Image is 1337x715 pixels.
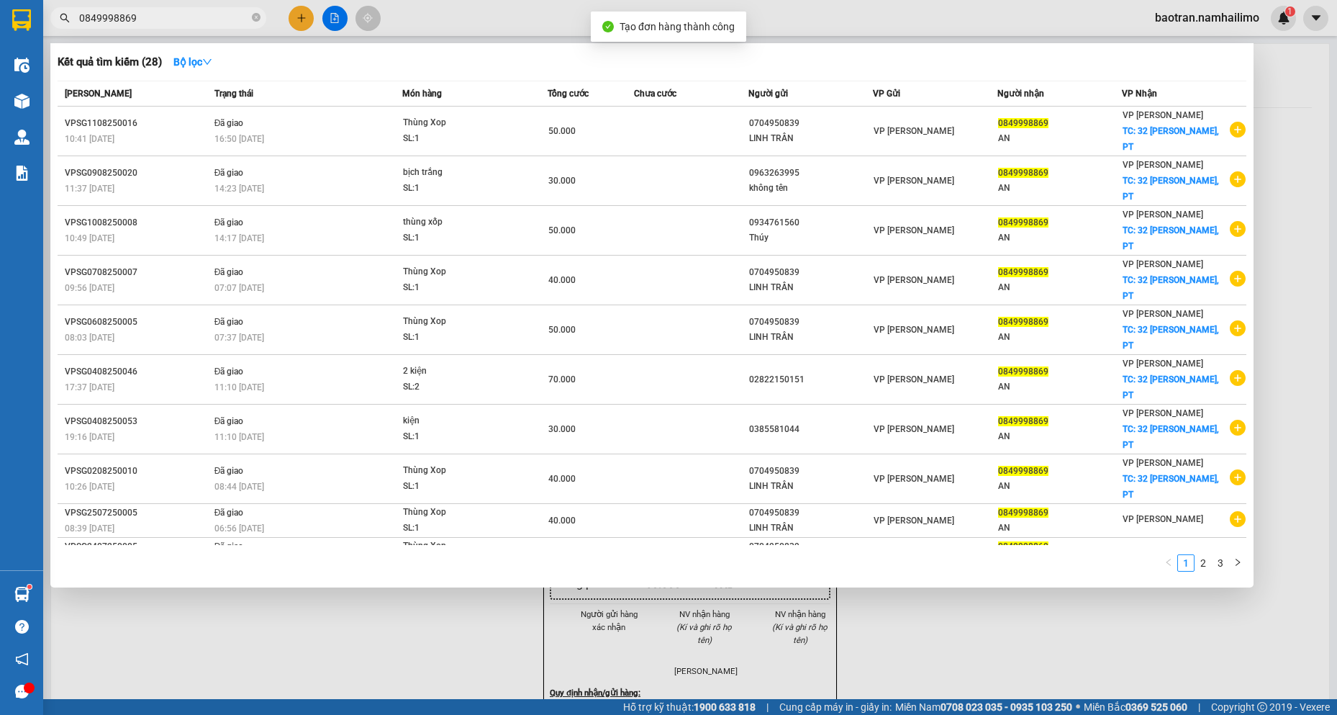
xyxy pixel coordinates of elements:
span: VP [PERSON_NAME] [1123,160,1203,170]
span: 0849998869 [998,317,1048,327]
span: TC: 32 [PERSON_NAME], PT [1123,275,1219,301]
li: 2 [1195,554,1212,572]
div: SL: 1 [403,521,511,536]
span: 0849998869 [998,541,1048,552]
div: 0704950839 [749,539,872,554]
div: AN [998,521,1121,536]
span: 70.000 [548,374,576,385]
span: 08:03 [DATE] [65,333,114,343]
span: 08:44 [DATE] [214,482,264,492]
div: AN [998,330,1121,345]
a: 1 [1178,555,1194,571]
div: AN [998,181,1121,196]
span: right [1233,558,1242,567]
span: TC: 32 [PERSON_NAME], PT [1123,474,1219,500]
span: 50.000 [548,325,576,335]
div: Thùng Xop [403,115,511,131]
span: VP [PERSON_NAME] [874,176,954,186]
span: VP [PERSON_NAME] [874,374,954,385]
div: thùng xốp [403,215,511,230]
sup: 1 [27,585,32,589]
button: left [1160,554,1177,572]
span: Đã giao [214,118,244,128]
span: VP Gửi [873,89,900,99]
a: 2 [1195,555,1211,571]
span: 0849998869 [998,508,1048,518]
span: TC: 32 [PERSON_NAME], PT [1123,374,1219,400]
span: 40.000 [548,275,576,285]
span: Người gửi [748,89,788,99]
span: Chưa cước [634,89,676,99]
span: Tạo đơn hàng thành công [620,21,735,32]
span: notification [15,652,29,666]
span: close-circle [252,12,260,25]
div: Thùng Xop [403,505,511,521]
div: AN [998,280,1121,295]
span: 0849998869 [998,118,1048,128]
img: warehouse-icon [14,130,30,145]
span: VP [PERSON_NAME] [874,424,954,434]
span: search [60,13,70,23]
span: plus-circle [1230,420,1246,436]
span: message [15,685,29,698]
span: VP [PERSON_NAME] [874,225,954,235]
div: VPSG0208250010 [65,464,210,479]
span: 0849998869 [998,466,1048,476]
span: Món hàng [402,89,442,99]
li: Next Page [1229,554,1246,572]
span: TC: 32 [PERSON_NAME], PT [1123,225,1219,251]
div: Thùng Xop [403,539,511,554]
span: 30.000 [548,176,576,186]
img: logo.jpg [7,7,58,58]
span: plus-circle [1230,271,1246,287]
img: warehouse-icon [14,58,30,73]
div: 0704950839 [749,265,872,280]
div: AN [998,131,1121,146]
span: Đã giao [214,168,244,178]
div: VPSG1108250016 [65,116,210,131]
span: VP [PERSON_NAME] [1123,110,1203,120]
a: 3 [1213,555,1228,571]
div: 0963263995 [749,166,872,181]
div: 0704950839 [749,116,872,131]
div: LINH TRẦN [749,280,872,295]
span: 09:56 [DATE] [65,283,114,293]
div: VPSG0908250020 [65,166,210,181]
div: VPSG0608250005 [65,315,210,330]
li: Nam Hải Limousine [7,7,209,61]
li: Previous Page [1160,554,1177,572]
span: Đã giao [214,367,244,377]
span: VP Nhận [1122,89,1157,99]
div: SL: 1 [403,230,511,246]
div: SL: 1 [403,429,511,445]
div: bịch trắng [403,165,511,181]
div: LINH TRẦN [749,479,872,494]
span: plus-circle [1230,545,1246,561]
div: AN [998,230,1121,246]
span: Đã giao [214,416,244,426]
div: 0704950839 [749,464,872,479]
span: plus-circle [1230,320,1246,336]
input: Tìm tên, số ĐT hoặc mã đơn [79,10,249,26]
span: VP [PERSON_NAME] [874,325,954,335]
span: left [1164,558,1173,567]
div: 0934761560 [749,215,872,230]
span: Đã giao [214,541,244,552]
span: question-circle [15,620,29,634]
div: SL: 1 [403,479,511,495]
span: 0849998869 [998,416,1048,426]
span: plus-circle [1230,221,1246,237]
img: logo-vxr [12,9,31,31]
span: Đã giao [214,466,244,476]
div: SL: 1 [403,181,511,197]
span: Người nhận [997,89,1044,99]
div: VPSG1008250008 [65,215,210,230]
span: 07:37 [DATE] [214,333,264,343]
h3: Kết quả tìm kiếm ( 28 ) [58,55,162,70]
span: VP [PERSON_NAME] [1123,359,1203,369]
div: Thùng Xop [403,463,511,479]
li: 3 [1212,554,1229,572]
span: 11:10 [DATE] [214,432,264,442]
span: check-circle [602,21,614,32]
div: 0704950839 [749,315,872,330]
